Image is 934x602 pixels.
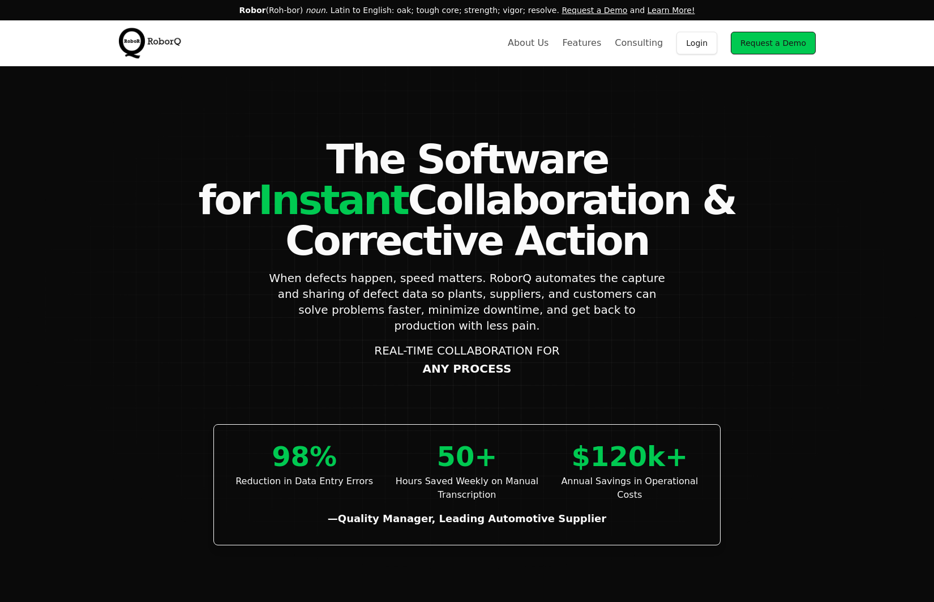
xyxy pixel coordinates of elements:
[232,511,702,527] footer: — Quality Manager, Leading Automotive Supplier
[615,36,663,50] a: Consulting
[676,32,717,54] a: Login
[258,176,408,224] span: Instant
[232,443,376,470] p: 98%
[508,36,549,50] a: About Us
[731,32,816,54] a: Request a Demo
[269,270,665,334] p: When defects happen, speed matters. RoborQ automates the capture and sharing of defect data so pl...
[306,6,325,15] em: noun
[562,36,601,50] a: Features
[558,475,702,502] p: Annual Savings in Operational Costs
[118,139,816,261] h1: The Software for Collaboration & Corrective Action
[14,5,920,16] p: (Roh-bor) . Latin to English: oak; tough core; strength; vigor; resolve. and
[239,6,266,15] span: Robor
[374,343,560,358] span: REAL-TIME COLLABORATION FOR
[648,6,695,15] a: Learn More!
[232,475,376,488] p: Reduction in Data Entry Errors
[562,6,627,15] a: Request a Demo
[558,443,702,470] p: $120k+
[423,362,512,375] span: ANY PROCESS
[395,443,539,470] p: 50+
[395,475,539,502] p: Hours Saved Weekly on Manual Transcription
[118,26,186,60] img: RoborQ Inc. Logo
